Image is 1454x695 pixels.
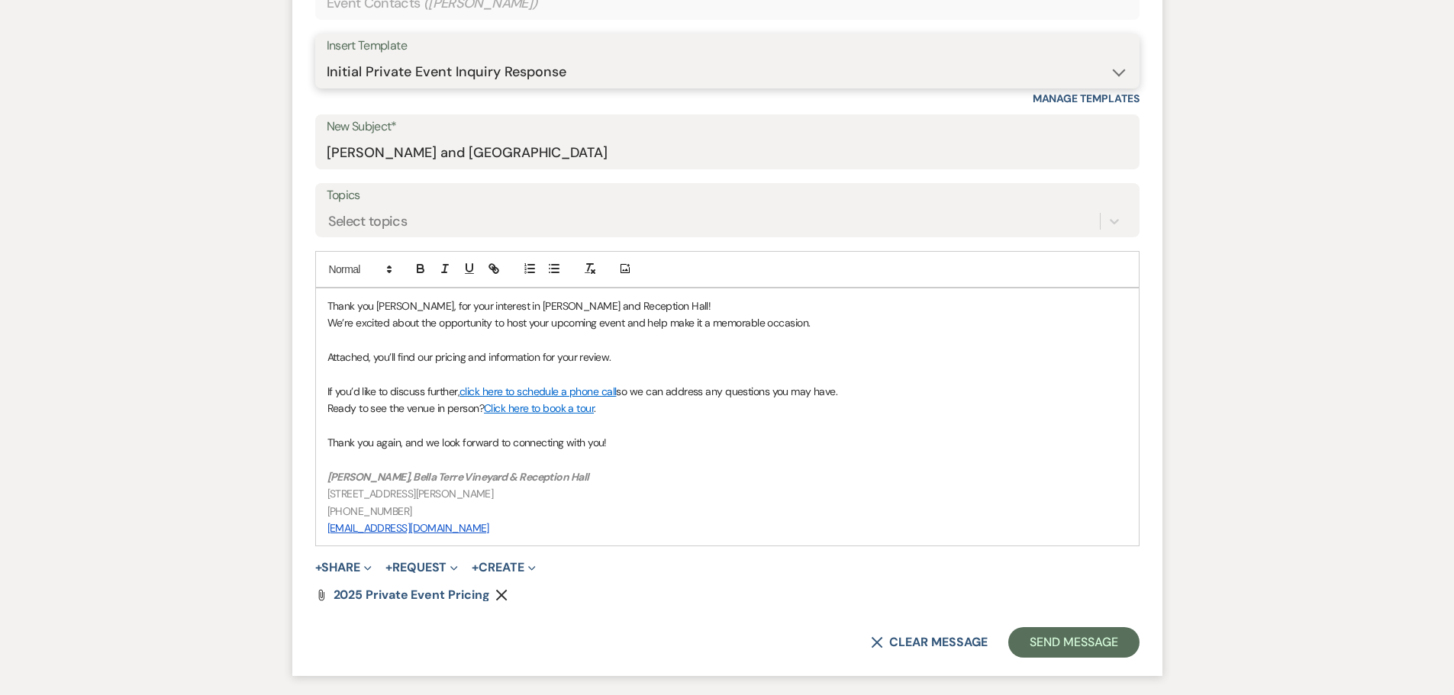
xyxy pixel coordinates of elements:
span: + [315,561,322,574]
p: If you’d like to discuss further, so we can address any questions you may have. [327,383,1127,400]
label: New Subject* [327,116,1128,138]
p: Thank you [PERSON_NAME], for your interest in [PERSON_NAME] and Reception Hall! [327,298,1127,314]
span: [PHONE_NUMBER] [327,504,412,518]
button: Send Message [1008,627,1139,658]
span: + [472,561,479,574]
div: Select topics [328,211,408,231]
button: Share [315,561,372,574]
p: Attached, you’ll find our pricing and information for your review. [327,349,1127,365]
span: [STREET_ADDRESS][PERSON_NAME] [327,487,494,500]
button: Clear message [871,636,987,648]
p: Thank you again, and we look forward to connecting with you! [327,434,1127,451]
a: Manage Templates [1033,92,1140,105]
button: Create [472,561,535,574]
span: + [385,561,392,574]
button: Request [385,561,458,574]
a: Click here to book a tour [484,401,594,415]
span: 2025 Private Event Pricing [334,587,490,603]
div: Insert Template [327,35,1128,57]
em: [PERSON_NAME], Bella Terre Vineyard & Reception Hall [327,470,589,484]
p: Ready to see the venue in person? . [327,400,1127,417]
p: We’re excited about the opportunity to host your upcoming event and help make it a memorable occa... [327,314,1127,331]
a: 2025 Private Event Pricing [334,589,490,601]
label: Topics [327,185,1128,207]
a: [EMAIL_ADDRESS][DOMAIN_NAME] [327,521,489,535]
a: click here to schedule a phone call [459,385,616,398]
